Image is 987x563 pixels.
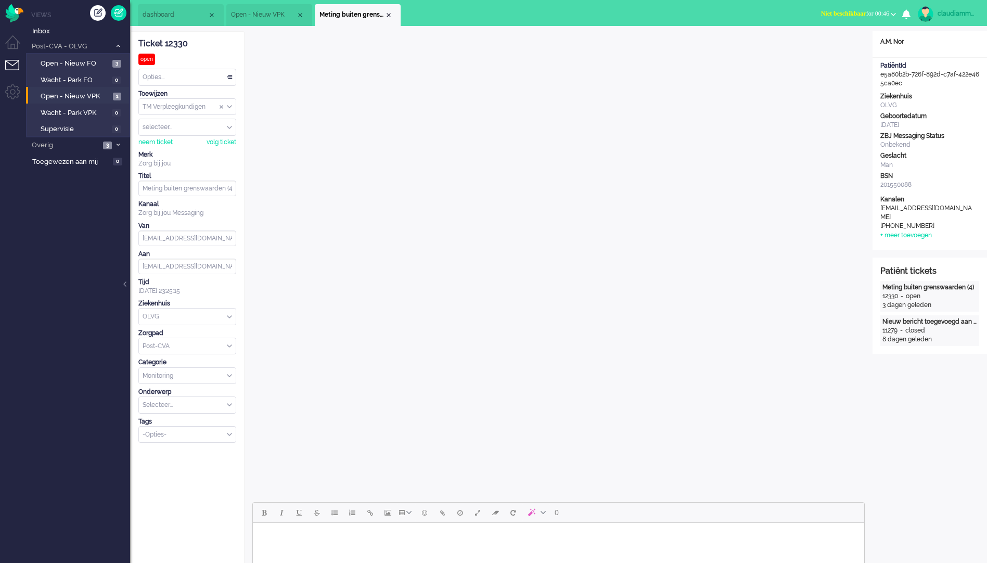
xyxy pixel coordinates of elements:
a: claudiammsc [916,6,977,22]
button: Italic [273,504,290,521]
span: Post-CVA - OLVG [30,42,111,52]
div: e5a80b2b-726f-892d-c7af-422e465ca0ec [873,61,987,88]
div: - [898,326,905,335]
div: Assign User [138,119,236,136]
div: [EMAIL_ADDRESS][DOMAIN_NAME] [880,204,974,222]
img: flow_omnibird.svg [5,4,23,22]
button: Insert/edit link [361,504,379,521]
span: 0 [113,158,122,165]
span: 3 [112,60,121,68]
div: 201550088 [880,181,979,189]
div: - [898,292,906,301]
li: Tickets menu [5,60,29,83]
div: Nieuw bericht toegevoegd aan gesprek [882,317,977,326]
span: Wacht - Park FO [41,75,109,85]
span: dashboard [143,10,208,19]
button: Strikethrough [308,504,326,521]
a: Open - Nieuw FO 3 [30,57,129,69]
button: Delay message [451,504,469,521]
div: Zorg bij jou Messaging [138,209,236,217]
span: 1 [113,93,121,100]
button: Clear formatting [486,504,504,521]
button: Insert/edit image [379,504,396,521]
div: Aan [138,250,236,259]
div: ZBJ Messaging Status [880,132,979,140]
span: 0 [112,125,121,133]
span: Open - Nieuw VPK [231,10,296,19]
div: Close tab [296,11,304,19]
button: Bold [255,504,273,521]
div: Geslacht [880,151,979,160]
div: [DATE] [880,121,979,130]
span: Supervisie [41,124,109,134]
div: BSN [880,172,979,181]
div: 11279 [882,326,898,335]
div: Ticket 12330 [138,38,236,50]
div: [DATE] 23:25:15 [138,278,236,296]
li: Niet beschikbaarfor 00:46 [815,3,902,26]
div: 3 dagen geleden [882,301,977,310]
div: Close tab [208,11,216,19]
button: Numbered list [343,504,361,521]
li: Dashboard [138,4,224,26]
div: Onderwerp [138,388,236,396]
button: AI [522,504,550,521]
div: open [906,292,920,301]
span: Meting buiten grenswaarden (4) [319,10,384,19]
a: Open - Nieuw VPK 1 [30,90,129,101]
div: Zorgpad [138,329,236,338]
a: Wacht - Park FO 0 [30,74,129,85]
span: for 00:46 [821,10,889,17]
div: Ziekenhuis [880,92,979,101]
div: 8 dagen geleden [882,335,977,344]
span: Open - Nieuw VPK [41,92,110,101]
span: 3 [103,142,112,149]
div: Select Tags [138,426,236,443]
div: Tags [138,417,236,426]
div: volg ticket [207,138,236,147]
div: Onbekend [880,140,979,149]
div: PatiëntId [880,61,979,70]
span: 0 [555,508,559,517]
li: Admin menu [5,84,29,108]
span: Inbox [32,27,130,36]
button: Fullscreen [469,504,486,521]
span: 0 [112,109,121,117]
div: Tijd [138,278,236,287]
a: Inbox [30,25,130,36]
div: 12330 [882,292,898,301]
div: Creëer ticket [90,5,106,21]
a: Toegewezen aan mij 0 [30,156,130,167]
div: + meer toevoegen [880,231,932,240]
div: claudiammsc [938,8,977,19]
li: Views [31,10,130,19]
a: Supervisie 0 [30,123,129,134]
span: Open - Nieuw FO [41,59,110,69]
img: avatar [918,6,933,22]
button: Underline [290,504,308,521]
li: View [226,4,312,26]
button: 0 [550,504,563,521]
div: Meting buiten grenswaarden (4) [882,283,977,292]
div: Man [880,161,979,170]
button: Emoticons [416,504,433,521]
li: Dashboard menu [5,35,29,59]
a: Quick Ticket [111,5,126,21]
button: Bullet list [326,504,343,521]
span: 0 [112,76,121,84]
div: Patiënt tickets [880,265,979,277]
div: Zorg bij jou [138,159,236,168]
div: A.M. Nor [873,37,987,46]
span: Niet beschikbaar [821,10,866,17]
a: Wacht - Park VPK 0 [30,107,129,118]
button: Table [396,504,416,521]
span: Wacht - Park VPK [41,108,109,118]
button: Reset content [504,504,522,521]
div: Kanaal [138,200,236,209]
div: Categorie [138,358,236,367]
a: Omnidesk [5,7,23,15]
button: Niet beschikbaarfor 00:46 [815,6,902,21]
div: Toewijzen [138,89,236,98]
div: [PHONE_NUMBER] [880,222,974,231]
